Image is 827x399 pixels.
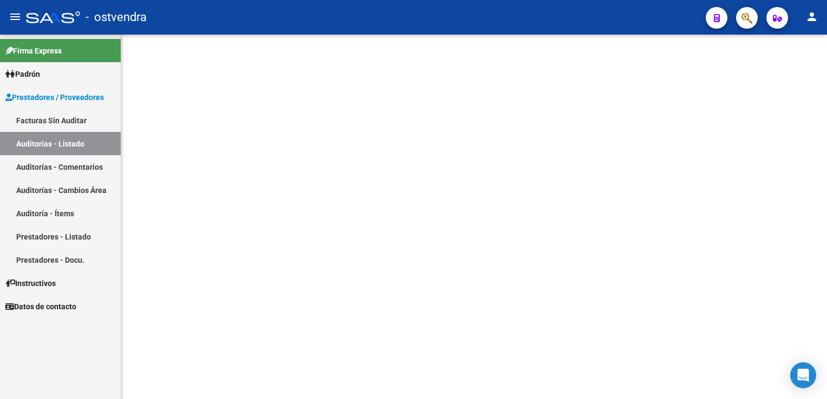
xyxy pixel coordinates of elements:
[9,10,22,23] mat-icon: menu
[5,91,104,103] span: Prestadores / Proveedores
[805,10,818,23] mat-icon: person
[86,5,147,29] span: - ostvendra
[5,277,56,289] span: Instructivos
[790,362,816,388] div: Open Intercom Messenger
[5,45,62,57] span: Firma Express
[5,68,40,80] span: Padrón
[5,301,76,312] span: Datos de contacto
